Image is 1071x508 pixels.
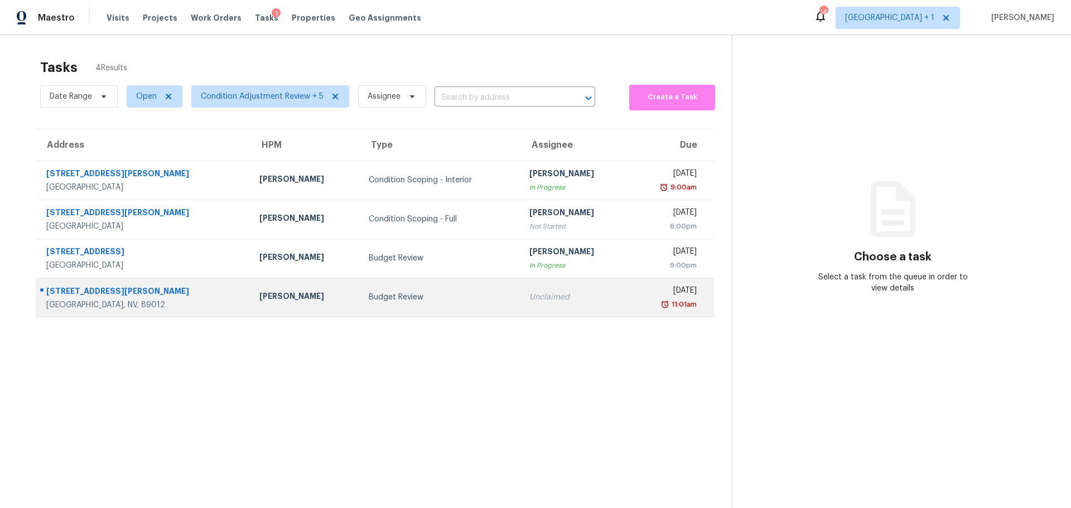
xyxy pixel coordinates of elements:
[46,260,242,271] div: [GEOGRAPHIC_DATA]
[46,207,242,221] div: [STREET_ADDRESS][PERSON_NAME]
[95,62,127,74] span: 4 Results
[435,89,564,107] input: Search by address
[529,221,621,232] div: Not Started
[520,129,630,161] th: Assignee
[38,12,75,23] span: Maestro
[259,173,351,187] div: [PERSON_NAME]
[529,246,621,260] div: [PERSON_NAME]
[191,12,242,23] span: Work Orders
[272,8,281,20] div: 1
[629,85,715,110] button: Create a Task
[259,291,351,304] div: [PERSON_NAME]
[668,182,697,193] div: 9:00am
[635,91,710,104] span: Create a Task
[46,299,242,311] div: [GEOGRAPHIC_DATA], NV, 89012
[50,91,92,102] span: Date Range
[143,12,177,23] span: Projects
[369,175,511,186] div: Condition Scoping - Interior
[639,260,697,271] div: 9:00pm
[46,182,242,193] div: [GEOGRAPHIC_DATA]
[845,12,934,23] span: [GEOGRAPHIC_DATA] + 1
[107,12,129,23] span: Visits
[136,91,157,102] span: Open
[46,168,242,182] div: [STREET_ADDRESS][PERSON_NAME]
[987,12,1054,23] span: [PERSON_NAME]
[259,251,351,265] div: [PERSON_NAME]
[46,246,242,260] div: [STREET_ADDRESS]
[529,182,621,193] div: In Progress
[639,168,697,182] div: [DATE]
[349,12,421,23] span: Geo Assignments
[255,14,278,22] span: Tasks
[40,62,78,73] h2: Tasks
[639,285,697,299] div: [DATE]
[813,272,973,294] div: Select a task from the queue in order to view details
[36,129,250,161] th: Address
[360,129,520,161] th: Type
[292,12,335,23] span: Properties
[581,90,596,106] button: Open
[369,214,511,225] div: Condition Scoping - Full
[529,260,621,271] div: In Progress
[854,251,932,263] h3: Choose a task
[659,182,668,193] img: Overdue Alarm Icon
[660,299,669,310] img: Overdue Alarm Icon
[669,299,697,310] div: 11:01am
[369,292,511,303] div: Budget Review
[46,286,242,299] div: [STREET_ADDRESS][PERSON_NAME]
[639,207,697,221] div: [DATE]
[259,212,351,226] div: [PERSON_NAME]
[46,221,242,232] div: [GEOGRAPHIC_DATA]
[201,91,324,102] span: Condition Adjustment Review + 5
[369,253,511,264] div: Budget Review
[639,246,697,260] div: [DATE]
[630,129,714,161] th: Due
[368,91,401,102] span: Assignee
[639,221,697,232] div: 6:00pm
[529,207,621,221] div: [PERSON_NAME]
[529,292,621,303] div: Unclaimed
[529,168,621,182] div: [PERSON_NAME]
[250,129,360,161] th: HPM
[819,7,827,18] div: 14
